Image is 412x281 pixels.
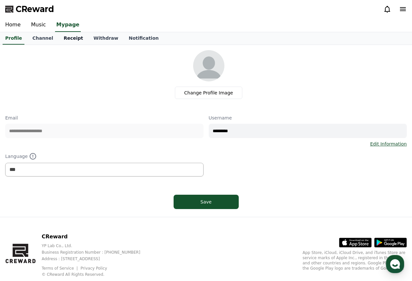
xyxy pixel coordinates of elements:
a: Withdraw [88,32,123,45]
p: Language [5,152,204,160]
img: profile_image [193,50,224,81]
p: Address : [STREET_ADDRESS] [42,256,151,261]
a: CReward [5,4,54,14]
span: Messages [54,217,73,222]
a: Receipt [58,32,88,45]
a: Settings [84,206,125,223]
p: App Store, iCloud, iCloud Drive, and iTunes Store are service marks of Apple Inc., registered in ... [303,250,407,271]
a: Profile [3,32,24,45]
a: Privacy Policy [80,266,107,271]
button: Save [174,195,239,209]
p: Username [209,115,407,121]
a: Home [2,206,43,223]
a: Terms of Service [42,266,79,271]
a: Edit Information [370,141,407,147]
a: Messages [43,206,84,223]
a: Notification [123,32,164,45]
p: Email [5,115,204,121]
a: Music [26,18,51,32]
div: Save [187,199,226,205]
p: YP Lab Co., Ltd. [42,243,151,248]
span: Settings [96,216,112,221]
p: Business Registration Number : [PHONE_NUMBER] [42,250,151,255]
a: Channel [27,32,58,45]
p: CReward [42,233,151,241]
span: Home [17,216,28,221]
label: Change Profile Image [175,87,243,99]
a: Mypage [55,18,81,32]
p: © CReward All Rights Reserved. [42,272,151,277]
span: CReward [16,4,54,14]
